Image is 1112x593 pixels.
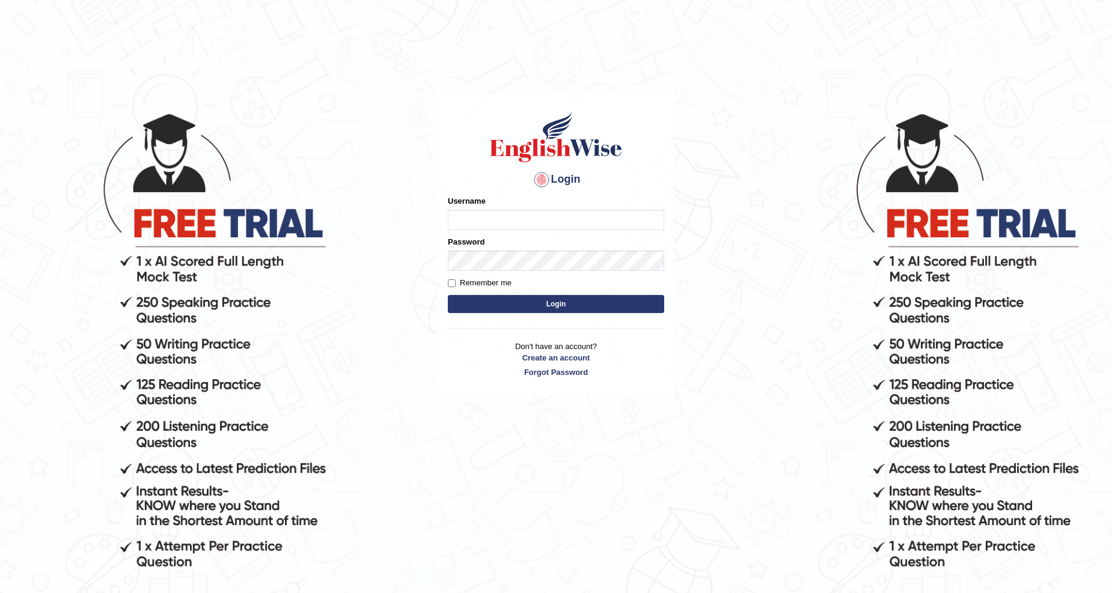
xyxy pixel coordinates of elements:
[448,277,512,289] label: Remember me
[448,366,664,378] a: Forgot Password
[448,295,664,313] button: Login
[448,236,484,248] label: Password
[448,352,664,363] a: Create an account
[448,341,664,378] p: Don't have an account?
[487,110,625,164] img: Logo of English Wise sign in for intelligent practice with AI
[448,170,664,189] h4: Login
[448,195,486,207] label: Username
[448,279,456,287] input: Remember me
